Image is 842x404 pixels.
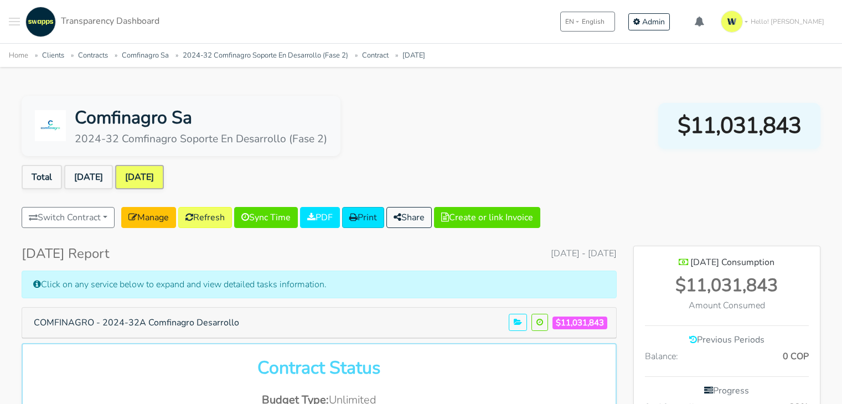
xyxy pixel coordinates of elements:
a: Home [9,50,28,60]
span: 0 COP [783,350,809,363]
div: Comfinagro Sa [75,105,327,131]
a: Sync Time [234,207,298,228]
h6: Progress [645,386,809,396]
div: 2024-32 Comfinagro Soporte En Desarrollo (Fase 2) [75,131,327,147]
h4: [DATE] Report [22,246,109,262]
span: English [582,17,605,27]
a: Hello! [PERSON_NAME] [716,6,833,37]
a: Contracts [78,50,108,60]
span: Balance: [645,350,678,363]
span: Admin [642,17,665,27]
a: Clients [42,50,64,60]
a: Transparency Dashboard [23,7,159,37]
a: 2024-32 Comfinagro Soporte En Desarrollo (Fase 2) [183,50,348,60]
img: swapps-linkedin-v2.jpg [25,7,56,37]
a: [DATE] [64,165,113,189]
button: ENEnglish [560,12,615,32]
img: Comfinagro Sa [35,110,66,141]
a: Manage [121,207,176,228]
a: Total [22,165,62,189]
a: Admin [628,13,670,30]
a: Comfinagro Sa [122,50,169,60]
a: Print [342,207,384,228]
div: Click on any service below to expand and view detailed tasks information. [22,271,617,298]
button: Share [386,207,432,228]
button: Toggle navigation menu [9,7,20,37]
a: Refresh [178,207,232,228]
span: Hello! [PERSON_NAME] [751,17,824,27]
span: $11,031,843 [552,317,607,329]
span: Transparency Dashboard [61,15,159,27]
span: $11,031,843 [678,109,801,142]
button: COMFINAGRO - 2024-32A Comfinagro Desarrollo [27,312,246,333]
div: $11,031,843 [645,272,809,299]
div: Amount Consumed [645,299,809,312]
a: [DATE] [402,50,425,60]
h2: Contract Status [36,358,602,379]
a: [DATE] [115,165,164,189]
button: Create or link Invoice [434,207,540,228]
span: [DATE] Consumption [690,256,774,268]
button: Switch Contract [22,207,115,228]
h6: Previous Periods [645,335,809,345]
a: Contract [362,50,389,60]
a: PDF [300,207,340,228]
img: isotipo-3-3e143c57.png [721,11,743,33]
span: [DATE] - [DATE] [551,247,617,260]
